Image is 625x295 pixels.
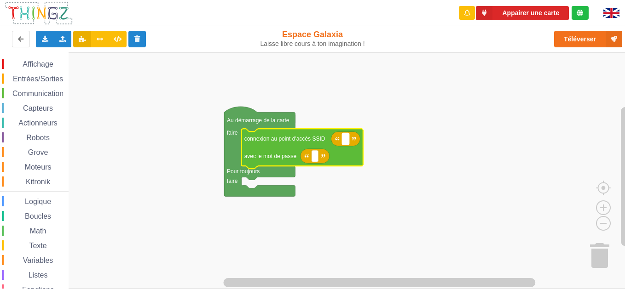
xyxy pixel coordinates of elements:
text: Pour toujours [227,168,260,175]
text: faire [227,130,238,136]
span: Variables [22,256,55,264]
span: Communication [11,90,65,97]
img: gb.png [603,8,619,18]
span: Texte [28,242,48,250]
text: connexion au point d'accès SSID [244,136,325,142]
span: Math [29,227,48,235]
text: Au démarrage de la carte [227,117,289,124]
span: Boucles [23,212,52,220]
span: Grove [27,148,50,156]
span: Robots [25,134,51,142]
button: Appairer une carte [476,6,569,20]
img: thingz_logo.png [4,1,73,25]
div: Laisse libre cours à ton imagination ! [260,40,365,48]
button: Téléverser [554,31,622,47]
span: Kitronik [24,178,52,186]
span: Fonctions [21,286,55,294]
text: avec le mot de passe [244,153,297,159]
span: Moteurs [23,163,53,171]
span: Entrées/Sorties [12,75,64,83]
span: Actionneurs [17,119,59,127]
span: Listes [27,271,49,279]
text: faire [227,178,238,184]
span: Capteurs [22,104,54,112]
span: Affichage [21,60,54,68]
span: Logique [23,198,52,205]
div: Tu es connecté au serveur de création de Thingz [572,6,589,20]
div: Espace Galaxia [260,29,365,48]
